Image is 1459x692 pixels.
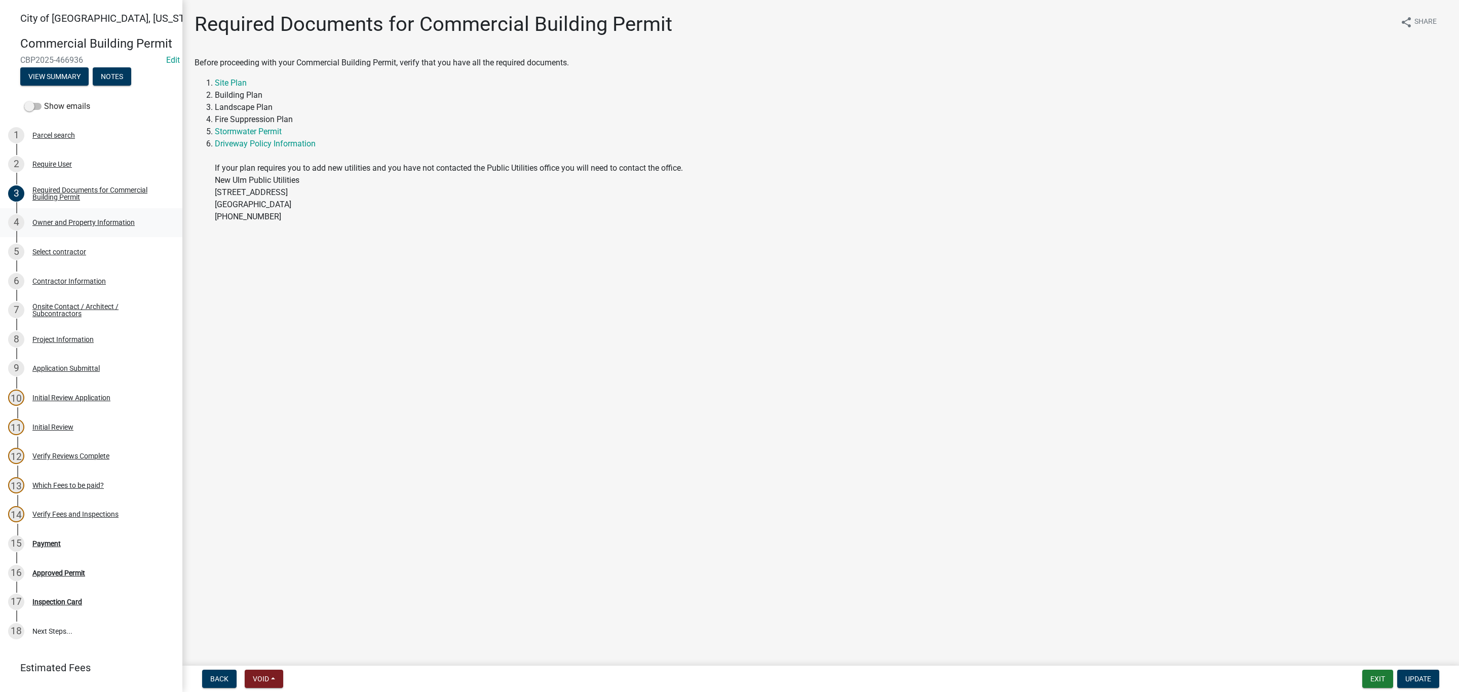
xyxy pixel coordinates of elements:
div: 17 [8,594,24,610]
wm-modal-confirm: Summary [20,73,89,81]
div: 9 [8,360,24,376]
button: Exit [1362,670,1393,688]
div: Payment [32,540,61,547]
div: 11 [8,419,24,435]
button: Notes [93,67,131,86]
div: 14 [8,506,24,522]
div: Initial Review Application [32,394,110,401]
div: 8 [8,331,24,348]
div: 13 [8,477,24,493]
button: Update [1397,670,1439,688]
div: Verify Fees and Inspections [32,511,119,518]
div: 1 [8,127,24,143]
div: Require User [32,161,72,168]
a: Estimated Fees [8,658,166,678]
div: Approved Permit [32,569,85,576]
i: share [1400,16,1412,28]
span: Back [210,675,228,683]
div: 12 [8,448,24,464]
button: Back [202,670,237,688]
button: shareShare [1392,12,1445,32]
a: Driveway Policy Information [215,139,316,148]
li: Landscape Plan [215,101,1447,113]
div: Select contractor [32,248,86,255]
div: Parcel search [32,132,75,139]
div: 4 [8,214,24,230]
div: 5 [8,244,24,260]
div: 16 [8,565,24,581]
div: 18 [8,623,24,639]
div: Owner and Property Information [32,219,135,226]
h4: Commercial Building Permit [20,36,174,51]
div: 3 [8,185,24,202]
div: 2 [8,156,24,172]
span: CBP2025-466936 [20,55,162,65]
div: Which Fees to be paid? [32,482,104,489]
div: Contractor Information [32,278,106,285]
a: Stormwater Permit [215,127,282,136]
h1: Required Documents for Commercial Building Permit [195,12,672,36]
div: 10 [8,390,24,406]
wm-modal-confirm: Notes [93,73,131,81]
div: 7 [8,302,24,318]
div: Application Submittal [32,365,100,372]
a: Site Plan [215,78,247,88]
div: 6 [8,273,24,289]
div: Initial Review [32,424,73,431]
li: Building Plan [215,89,1447,101]
div: 15 [8,535,24,552]
li: If your plan requires you to add new utilities and you have not contacted the Public Utilities of... [215,138,1447,235]
div: Project Information [32,336,94,343]
div: Verify Reviews Complete [32,452,109,459]
p: Before proceeding with your Commercial Building Permit, verify that you have all the required doc... [195,57,1447,69]
span: Share [1414,16,1437,28]
label: Show emails [24,100,90,112]
button: Void [245,670,283,688]
a: Edit [166,55,180,65]
span: City of [GEOGRAPHIC_DATA], [US_STATE] [20,12,205,24]
li: Fire Suppression Plan [215,113,1447,126]
div: Required Documents for Commercial Building Permit [32,186,166,201]
button: View Summary [20,67,89,86]
div: Inspection Card [32,598,82,605]
span: Update [1405,675,1431,683]
wm-modal-confirm: Edit Application Number [166,55,180,65]
div: Onsite Contact / Architect / Subcontractors [32,303,166,317]
span: Void [253,675,269,683]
